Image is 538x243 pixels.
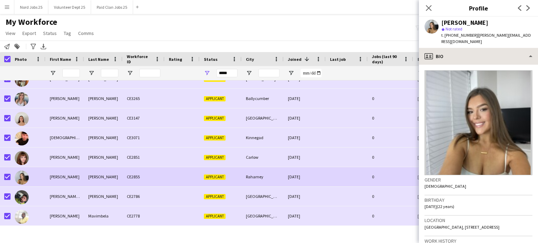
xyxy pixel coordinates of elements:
[22,30,36,36] span: Export
[242,206,284,226] div: [GEOGRAPHIC_DATA]
[441,33,478,38] span: t. [PHONE_NUMBER]
[40,29,60,38] a: Status
[46,108,84,128] div: [PERSON_NAME]
[46,89,84,108] div: [PERSON_NAME]
[127,54,152,64] span: Workforce ID
[84,148,123,167] div: [PERSON_NAME]
[75,29,97,38] a: Comms
[127,70,133,76] button: Open Filter Menu
[441,33,531,44] span: | [PERSON_NAME][EMAIL_ADDRESS][DOMAIN_NAME]
[50,57,71,62] span: First Name
[419,3,538,13] h3: Profile
[15,151,29,165] img: Jasmine Malone
[284,128,326,147] div: [DATE]
[15,171,29,185] img: Sarah Coleman
[288,70,294,76] button: Open Filter Menu
[48,0,91,14] button: Volunteer Dept 25
[425,177,532,183] h3: Gender
[258,69,280,77] input: City Filter Input
[20,29,39,38] a: Export
[441,20,488,26] div: [PERSON_NAME]
[61,29,74,38] a: Tag
[368,148,413,167] div: 0
[330,57,346,62] span: Last job
[418,57,429,62] span: Email
[204,174,226,180] span: Applicant
[446,26,462,31] span: Not rated
[368,89,413,108] div: 0
[123,167,165,186] div: CE2855
[88,70,95,76] button: Open Filter Menu
[123,187,165,206] div: CE2786
[242,108,284,128] div: [GEOGRAPHIC_DATA] 13
[6,17,57,27] span: My Workforce
[242,148,284,167] div: Carlow
[15,131,29,145] img: Muhammad Israr
[242,128,284,147] div: Kinnegad
[88,57,109,62] span: Last Name
[78,30,94,36] span: Comms
[204,135,226,141] span: Applicant
[368,187,413,206] div: 0
[284,167,326,186] div: [DATE]
[13,42,21,51] app-action-btn: Add to tag
[425,204,454,209] span: [DATE] (22 years)
[301,69,322,77] input: Joined Filter Input
[15,210,29,224] img: Boniface Mavimbela
[242,167,284,186] div: Raharney
[123,89,165,108] div: CE3265
[101,69,118,77] input: Last Name Filter Input
[84,187,123,206] div: [PERSON_NAME]
[204,96,226,101] span: Applicant
[204,214,226,219] span: Applicant
[84,206,123,226] div: Mavimbela
[123,206,165,226] div: CE2778
[50,70,56,76] button: Open Filter Menu
[204,57,218,62] span: Status
[46,187,84,206] div: [PERSON_NAME] [PERSON_NAME]
[46,167,84,186] div: [PERSON_NAME]
[425,224,499,230] span: [GEOGRAPHIC_DATA], [STREET_ADDRESS]
[284,187,326,206] div: [DATE]
[46,128,84,147] div: [DEMOGRAPHIC_DATA]
[242,187,284,206] div: [GEOGRAPHIC_DATA]
[284,206,326,226] div: [DATE]
[288,57,302,62] span: Joined
[368,167,413,186] div: 0
[204,194,226,199] span: Applicant
[29,42,37,51] app-action-btn: Advanced filters
[204,116,226,121] span: Applicant
[123,148,165,167] div: CE2851
[425,70,532,175] img: Crew avatar or photo
[15,57,27,62] span: Photo
[46,206,84,226] div: [PERSON_NAME]
[3,42,11,51] app-action-btn: Notify workforce
[284,89,326,108] div: [DATE]
[204,155,226,160] span: Applicant
[425,197,532,203] h3: Birthday
[62,69,80,77] input: First Name Filter Input
[169,57,182,62] span: Rating
[123,108,165,128] div: CE3147
[46,148,84,167] div: [PERSON_NAME]
[425,184,466,189] span: [DEMOGRAPHIC_DATA]
[6,30,15,36] span: View
[43,30,57,36] span: Status
[84,167,123,186] div: [PERSON_NAME]
[425,217,532,223] h3: Location
[368,206,413,226] div: 0
[39,42,48,51] app-action-btn: Export XLSX
[64,30,71,36] span: Tag
[91,0,133,14] button: Paid Clan Jobs 25
[14,0,48,14] button: Nord Jobs 25
[372,54,401,64] span: Jobs (last 90 days)
[246,57,254,62] span: City
[123,128,165,147] div: CE3071
[284,108,326,128] div: [DATE]
[284,148,326,167] div: [DATE]
[246,70,252,76] button: Open Filter Menu
[242,89,284,108] div: Ballycumber
[84,108,123,128] div: [PERSON_NAME]
[15,92,29,106] img: Shannon Robertson
[204,70,210,76] button: Open Filter Menu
